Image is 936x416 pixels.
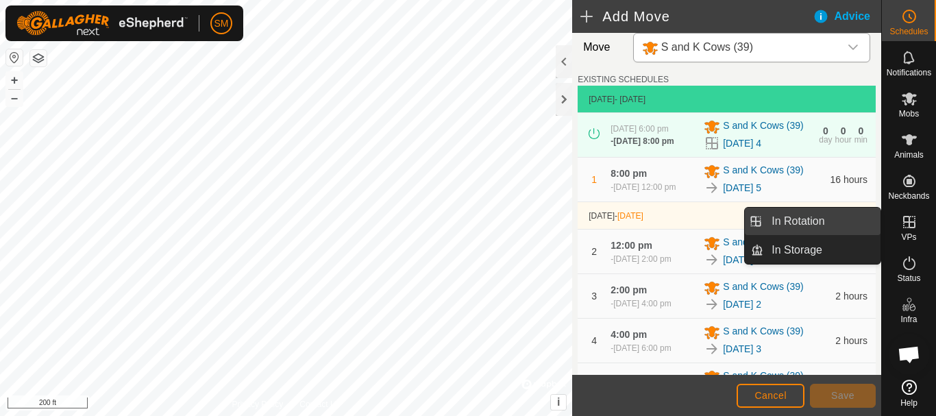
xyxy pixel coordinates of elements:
[591,174,597,185] span: 1
[551,395,566,410] button: i
[723,253,761,267] a: [DATE] 1
[887,69,931,77] span: Notifications
[611,374,647,384] span: 6:00 pm
[723,181,761,195] a: [DATE] 5
[858,126,863,136] div: 0
[835,335,867,346] span: 2 hours
[214,16,229,31] span: SM
[611,240,652,251] span: 12:00 pm
[723,235,804,252] span: S and K Cows (39)
[882,374,936,413] a: Help
[637,34,839,62] span: S and K Cows
[613,182,676,192] span: [DATE] 12:00 pm
[591,335,597,346] span: 4
[854,136,867,144] div: min
[613,343,671,353] span: [DATE] 6:00 pm
[745,208,880,235] li: In Rotation
[611,124,668,134] span: [DATE] 6:00 pm
[613,254,671,264] span: [DATE] 2:00 pm
[557,396,560,408] span: i
[901,233,916,241] span: VPs
[611,253,671,265] div: -
[704,252,720,268] img: To
[763,236,880,264] a: In Storage
[723,163,804,180] span: S and K Cows (39)
[723,342,761,356] a: [DATE] 3
[772,213,824,230] span: In Rotation
[611,297,671,310] div: -
[723,324,804,341] span: S and K Cows (39)
[6,49,23,66] button: Reset Map
[299,398,340,411] a: Contact Us
[723,136,761,151] a: [DATE] 4
[6,72,23,88] button: +
[754,390,787,401] span: Cancel
[578,73,669,86] label: EXISTING SCHEDULES
[611,342,671,354] div: -
[737,384,804,408] button: Cancel
[899,110,919,118] span: Mobs
[835,291,867,302] span: 2 hours
[900,315,917,323] span: Infra
[841,126,846,136] div: 0
[615,95,645,104] span: - [DATE]
[745,236,880,264] li: In Storage
[704,341,720,357] img: To
[611,284,647,295] span: 2:00 pm
[763,208,880,235] a: In Rotation
[661,41,753,53] span: S and K Cows (39)
[819,136,832,144] div: day
[16,11,188,36] img: Gallagher Logo
[611,181,676,193] div: -
[823,126,828,136] div: 0
[613,136,674,146] span: [DATE] 8:00 pm
[611,329,647,340] span: 4:00 pm
[830,174,867,185] span: 16 hours
[613,299,671,308] span: [DATE] 4:00 pm
[232,398,284,411] a: Privacy Policy
[580,8,812,25] h2: Add Move
[835,136,852,144] div: hour
[772,242,822,258] span: In Storage
[889,334,930,375] div: Open chat
[831,390,854,401] span: Save
[888,192,929,200] span: Neckbands
[611,135,674,147] div: -
[897,274,920,282] span: Status
[723,280,804,296] span: S and K Cows (39)
[578,33,627,62] label: Move
[6,90,23,106] button: –
[723,119,804,135] span: S and K Cows (39)
[839,34,867,62] div: dropdown trigger
[704,180,720,196] img: To
[611,168,647,179] span: 8:00 pm
[704,296,720,313] img: To
[591,246,597,257] span: 2
[894,151,924,159] span: Animals
[810,384,876,408] button: Save
[900,399,917,407] span: Help
[617,211,643,221] span: [DATE]
[589,211,615,221] span: [DATE]
[615,211,643,221] span: -
[723,369,804,385] span: S and K Cows (39)
[723,297,761,312] a: [DATE] 2
[591,291,597,302] span: 3
[30,50,47,66] button: Map Layers
[589,95,615,104] span: [DATE]
[813,8,881,25] div: Advice
[889,27,928,36] span: Schedules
